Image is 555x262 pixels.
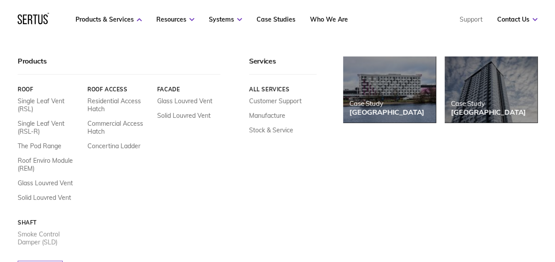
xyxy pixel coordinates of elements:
a: Commercial Access Hatch [87,120,151,135]
a: Roof [18,86,81,93]
a: Case Study[GEOGRAPHIC_DATA] [343,56,436,123]
a: Systems [209,15,242,23]
div: [GEOGRAPHIC_DATA] [349,108,424,116]
a: Customer Support [249,97,302,105]
a: Concertina Ladder [87,142,140,150]
a: Resources [156,15,194,23]
a: Solid Louvred Vent [18,194,71,202]
div: [GEOGRAPHIC_DATA] [451,108,526,116]
a: Products & Services [76,15,142,23]
a: Shaft [18,219,81,226]
a: Roof Enviro Module (REM) [18,157,81,172]
div: Case Study [349,99,424,108]
a: Contact Us [497,15,537,23]
a: Single Leaf Vent (RSL) [18,97,81,113]
a: Who We Are [310,15,348,23]
a: Solid Louvred Vent [157,112,211,120]
a: Case Studies [257,15,295,23]
div: Services [249,56,317,75]
a: Support [460,15,483,23]
a: Residential Access Hatch [87,97,151,113]
a: Manufacture [249,112,285,120]
div: Case Study [451,99,526,108]
div: Products [18,56,220,75]
a: Case Study[GEOGRAPHIC_DATA] [445,56,537,123]
a: Glass Louvred Vent [157,97,212,105]
a: Smoke Control Damper (SLD) [18,230,81,246]
a: Single Leaf Vent (RSL-R) [18,120,81,135]
iframe: Chat Widget [396,160,555,262]
a: Roof Access [87,86,151,93]
a: Stock & Service [249,126,293,134]
a: All services [249,86,317,93]
a: The Pod Range [18,142,61,150]
a: Facade [157,86,220,93]
a: Glass Louvred Vent [18,179,73,187]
